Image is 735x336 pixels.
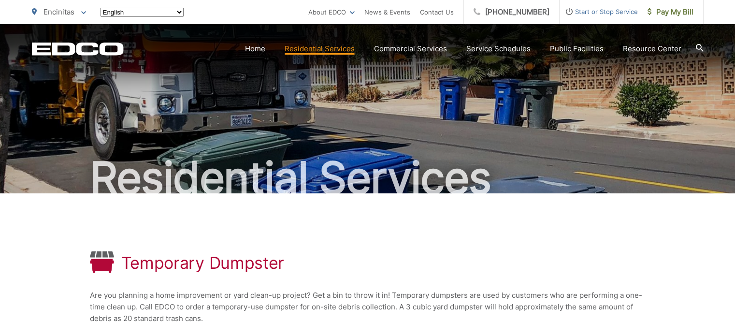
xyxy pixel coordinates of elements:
[90,290,646,324] p: Are you planning a home improvement or yard clean-up project? Get a bin to throw it in! Temporary...
[420,6,454,18] a: Contact Us
[101,8,184,17] select: Select a language
[374,43,447,55] a: Commercial Services
[623,43,681,55] a: Resource Center
[364,6,410,18] a: News & Events
[32,154,704,202] h2: Residential Services
[308,6,355,18] a: About EDCO
[648,6,693,18] span: Pay My Bill
[32,42,124,56] a: EDCD logo. Return to the homepage.
[285,43,355,55] a: Residential Services
[466,43,531,55] a: Service Schedules
[121,253,285,273] h1: Temporary Dumpster
[43,7,74,16] span: Encinitas
[550,43,604,55] a: Public Facilities
[245,43,265,55] a: Home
